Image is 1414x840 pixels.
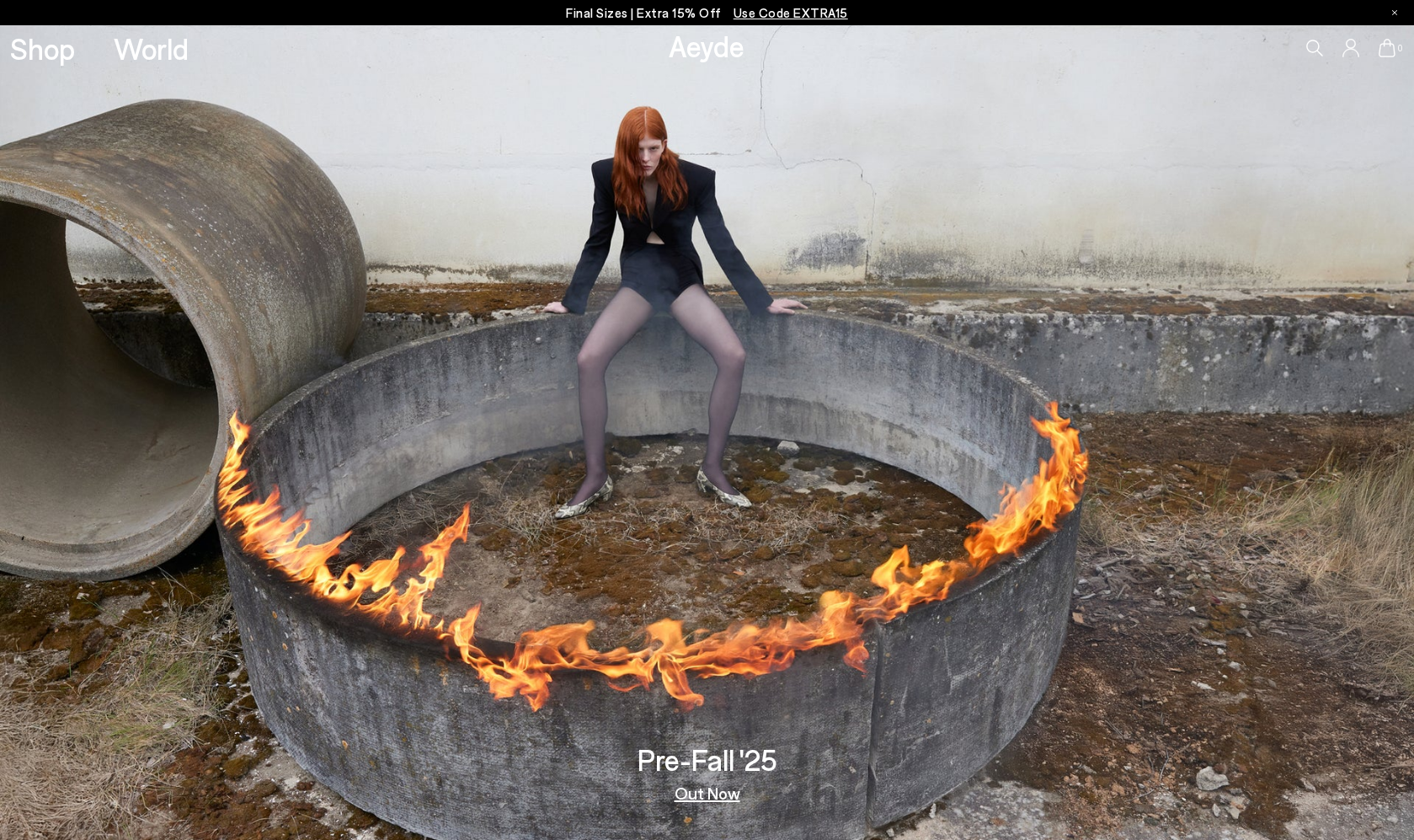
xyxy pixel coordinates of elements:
a: Aeyde [669,28,744,63]
span: 0 [1395,44,1404,53]
a: 0 [1379,39,1395,57]
a: World [114,34,189,63]
a: Out Now [675,784,740,801]
h3: Pre-Fall '25 [638,745,777,774]
span: Navigate to /collections/ss25-final-sizes [734,5,848,20]
a: Shop [10,34,75,63]
p: Final Sizes | Extra 15% Off [566,3,848,24]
